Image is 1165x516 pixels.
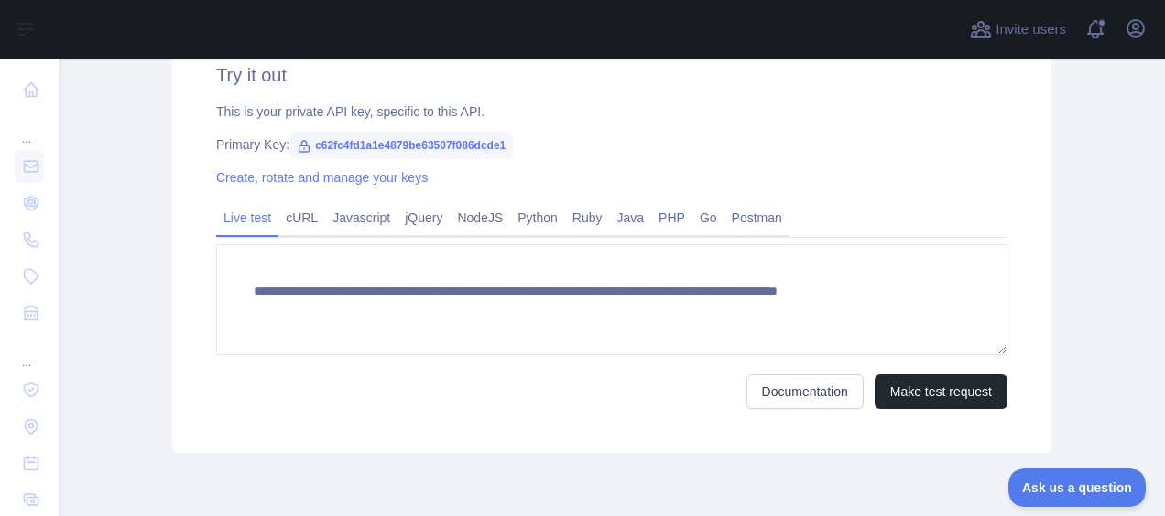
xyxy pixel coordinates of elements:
a: Python [510,203,565,232]
a: cURL [278,203,325,232]
a: Create, rotate and manage your keys [216,170,428,185]
a: Go [692,203,724,232]
a: Ruby [565,203,610,232]
a: Javascript [325,203,397,232]
a: PHP [651,203,692,232]
div: Primary Key: [216,135,1007,154]
div: ... [15,110,44,146]
a: Documentation [746,374,864,409]
h2: Try it out [216,62,1007,88]
a: NodeJS [450,203,510,232]
a: Postman [724,203,789,232]
div: This is your private API key, specific to this API. [216,102,1007,121]
div: ... [15,333,44,370]
a: Java [610,203,652,232]
button: Make test request [875,374,1007,409]
iframe: Toggle Customer Support [1008,468,1147,507]
a: Live test [216,203,278,232]
button: Invite users [966,15,1070,44]
span: Invite users [996,19,1066,40]
span: c62fc4fd1a1e4879be63507f086dcde1 [289,132,513,159]
a: jQuery [397,203,450,232]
